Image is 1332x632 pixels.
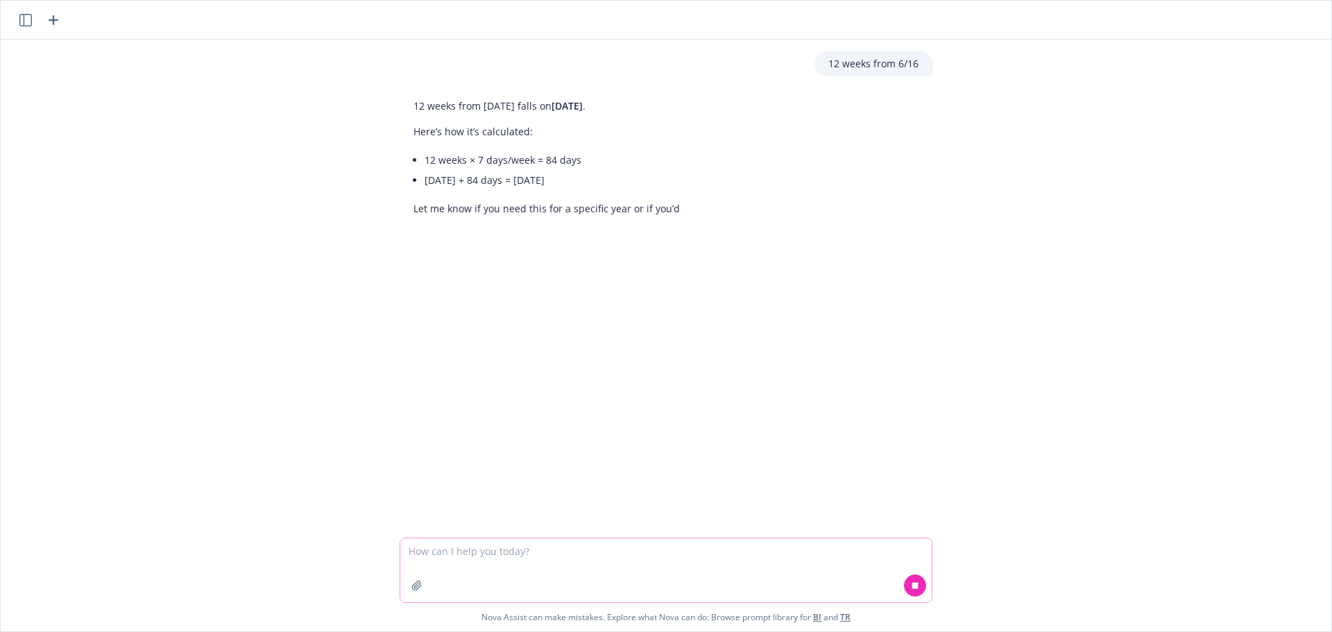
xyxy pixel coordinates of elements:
[413,99,680,113] p: 12 weeks from [DATE] falls on .
[425,170,680,190] li: [DATE] + 84 days = [DATE]
[413,201,680,216] p: Let me know if you need this for a specific year or if you’d
[552,99,583,112] span: [DATE]
[413,124,680,139] p: Here’s how it’s calculated:
[6,603,1326,631] span: Nova Assist can make mistakes. Explore what Nova can do: Browse prompt library for and
[840,611,851,623] a: TR
[828,56,919,71] p: 12 weeks from 6/16
[425,150,680,170] li: 12 weeks × 7 days/week = 84 days
[813,611,821,623] a: BI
